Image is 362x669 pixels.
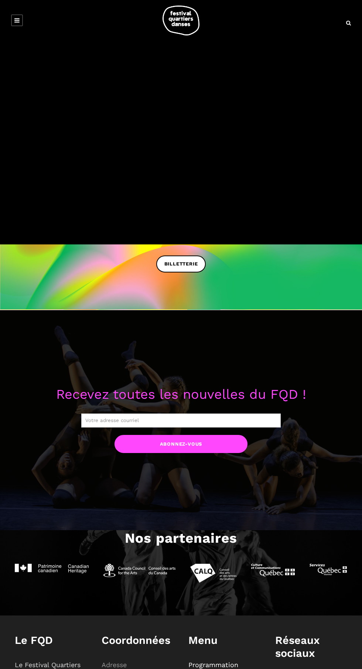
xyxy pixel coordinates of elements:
input: Votre adresse courriel [81,414,281,428]
p: Recevez toutes les nouvelles du FQD ! [15,384,347,405]
img: Conseil des arts Canada [103,564,175,577]
img: Patrimoine Canadien [15,564,89,573]
img: logo-fqd-med [163,6,199,35]
h1: Le FQD [15,634,87,647]
img: CALQ [190,564,236,583]
span: BILLETTERIE [164,260,198,268]
h3: Nos partenaires [125,530,237,549]
a: Programmation [188,661,238,669]
input: Abonnez-vous [115,435,247,453]
h1: Menu [188,634,260,647]
span: Adresse [102,661,127,669]
h1: Coordonnées [102,634,174,647]
a: BILLETTERIE [156,255,206,272]
h1: Réseaux sociaux [275,634,347,660]
img: MCCQ [251,564,295,576]
img: Services Québec [310,564,352,575]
